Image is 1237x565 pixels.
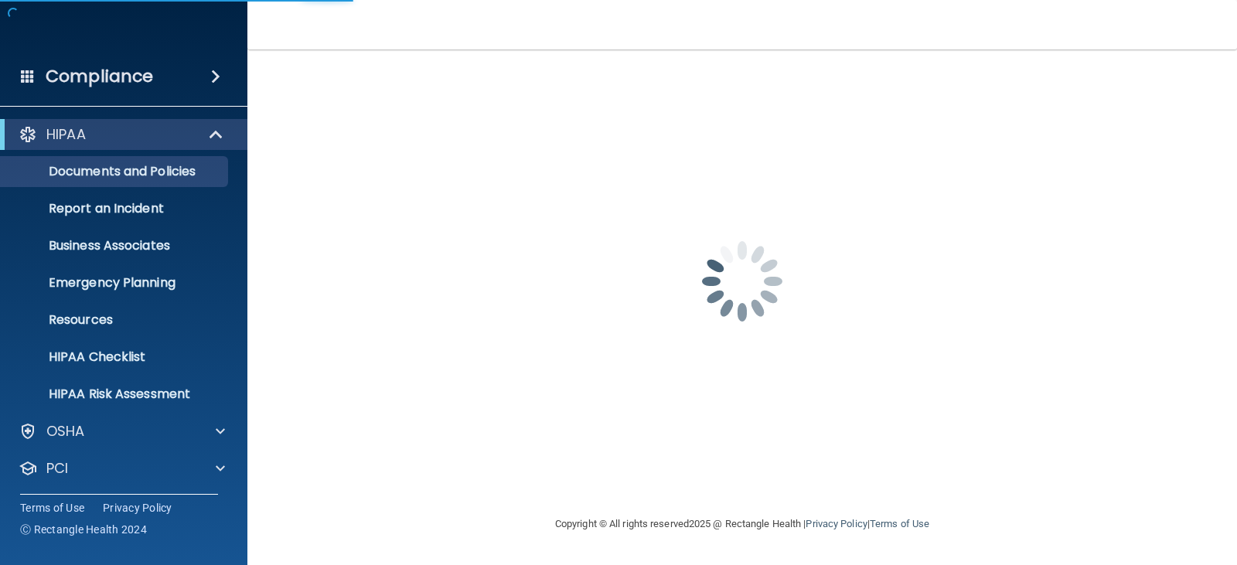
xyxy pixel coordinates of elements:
p: OSHA [46,422,85,441]
h4: Compliance [46,66,153,87]
span: Ⓒ Rectangle Health 2024 [20,522,147,537]
a: PCI [19,459,225,478]
a: Privacy Policy [103,500,172,516]
p: Business Associates [10,238,221,254]
a: Terms of Use [870,518,929,529]
img: PMB logo [19,16,229,47]
a: Terms of Use [20,500,84,516]
p: HIPAA [46,125,86,144]
div: Copyright © All rights reserved 2025 @ Rectangle Health | | [460,499,1024,549]
p: HIPAA Checklist [10,349,221,365]
p: Emergency Planning [10,275,221,291]
p: Resources [10,312,221,328]
a: OSHA [19,422,225,441]
p: Documents and Policies [10,164,221,179]
p: PCI [46,459,68,478]
a: Privacy Policy [806,518,867,529]
a: HIPAA [19,125,224,144]
p: HIPAA Risk Assessment [10,386,221,402]
p: Report an Incident [10,201,221,216]
img: spinner.e123f6fc.gif [665,204,820,359]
